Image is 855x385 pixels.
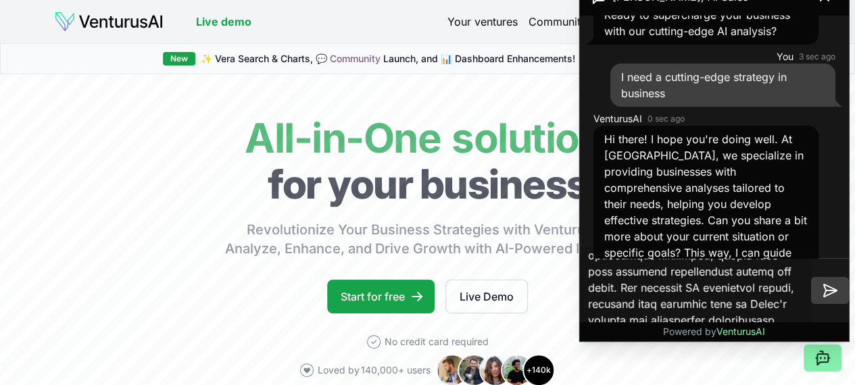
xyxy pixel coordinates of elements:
[201,52,575,66] span: ✨ Vera Search & Charts, 💬 Launch, and 📊 Dashboard Enhancements!
[716,326,765,337] span: VenturusAI
[580,247,811,334] textarea: Loremip dolors am con adipiscin el seddoeiusmodtem incid utlabore et Dolor ma aliquaen adm veniam...
[330,53,381,64] a: Community
[447,14,518,30] a: Your ventures
[445,280,528,313] a: Live Demo
[163,52,195,66] div: New
[604,132,807,276] span: Hi there! I hope you're doing well. At [GEOGRAPHIC_DATA], we specialize in providing businesses w...
[196,14,251,30] a: Live demo
[621,70,787,100] span: I need a cutting-edge strategy in business
[593,112,642,126] span: VenturusAI
[777,50,793,63] span: You
[799,51,835,62] time: 3 sec ago
[648,113,685,124] time: 0 sec ago
[529,14,587,30] a: Community
[327,280,435,313] a: Start for free
[54,11,164,32] img: logo
[663,325,765,338] p: Powered by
